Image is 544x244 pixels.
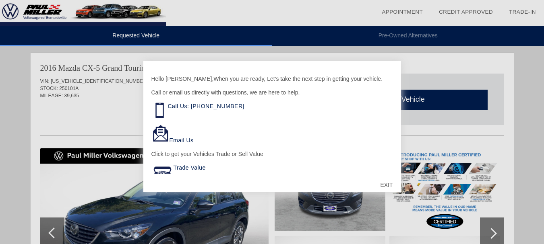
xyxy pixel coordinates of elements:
[151,124,170,142] img: Email Icon
[509,9,536,15] a: Trade-In
[151,150,393,158] p: Click to get your Vehicles Trade or Sell Value
[168,103,244,109] a: Call Us: [PHONE_NUMBER]
[439,9,493,15] a: Credit Approved
[151,75,393,83] p: Hello [PERSON_NAME],When you are ready, Let’s take the next step in getting your vehicle.
[151,88,393,96] p: Call or email us directly with questions, we are here to help.
[382,9,423,15] a: Appointment
[170,137,194,144] a: Email Us
[372,173,401,197] div: EXIT
[174,164,206,171] a: Trade Value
